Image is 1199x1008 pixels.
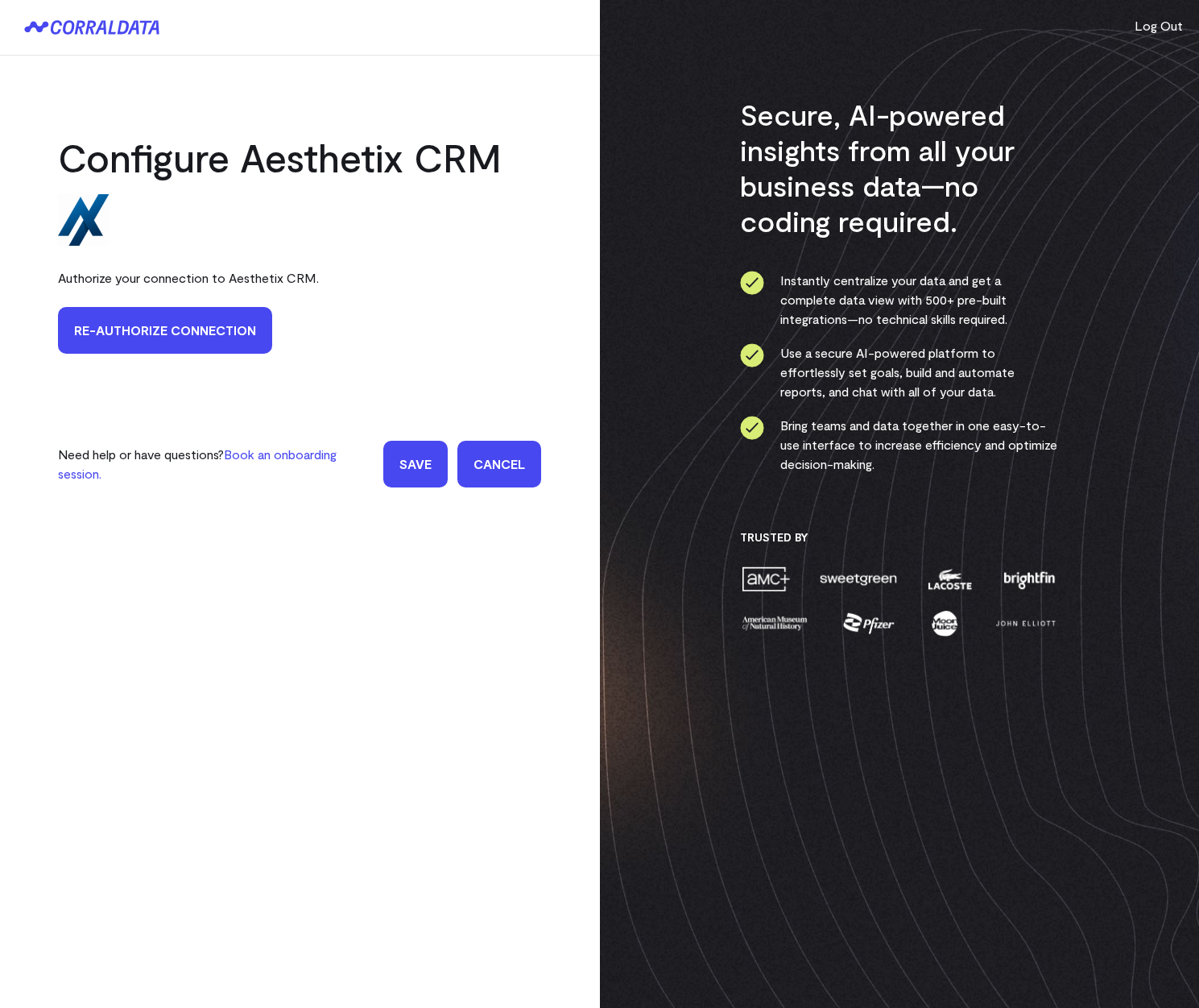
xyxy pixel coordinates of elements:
a: Cancel [457,441,541,487]
img: pfizer-e137f5fc.png [841,609,897,637]
h3: Secure, AI-powered insights from all your business data—no coding required. [740,97,1058,239]
p: Need help or have questions? [58,445,374,483]
img: amc-0b11a8f1.png [740,565,792,593]
img: lacoste-7a6b0538.png [926,565,974,593]
img: ico-check-circle-4b19435c.svg [740,271,764,295]
img: moon-juice-c312e729.png [928,609,961,637]
img: amnh-5afada46.png [740,609,809,637]
img: ico-check-circle-4b19435c.svg [740,416,764,440]
h3: Trusted By [740,530,1058,545]
a: Re-authorize Connection [58,307,272,354]
img: brightfin-a251e171.png [1000,565,1058,593]
img: john-elliott-25751c40.png [993,609,1058,637]
button: Log Out [1135,16,1183,35]
li: Bring teams and data together in one easy-to-use interface to increase efficiency and optimize de... [740,416,1058,474]
img: ico-check-circle-4b19435c.svg [740,343,764,367]
img: sweetgreen-1d1fb32c.png [818,565,899,593]
div: Authorize your connection to Aesthetix CRM. [58,259,541,297]
img: aesthetix_crm-416afc8b.png [58,194,110,246]
li: Instantly centralize your data and get a complete data view with 500+ pre-built integrations—no t... [740,271,1058,329]
h2: Configure Aesthetix CRM [58,133,541,181]
li: Use a secure AI-powered platform to effortlessly set goals, build and automate reports, and chat ... [740,343,1058,401]
input: Save [383,441,448,487]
